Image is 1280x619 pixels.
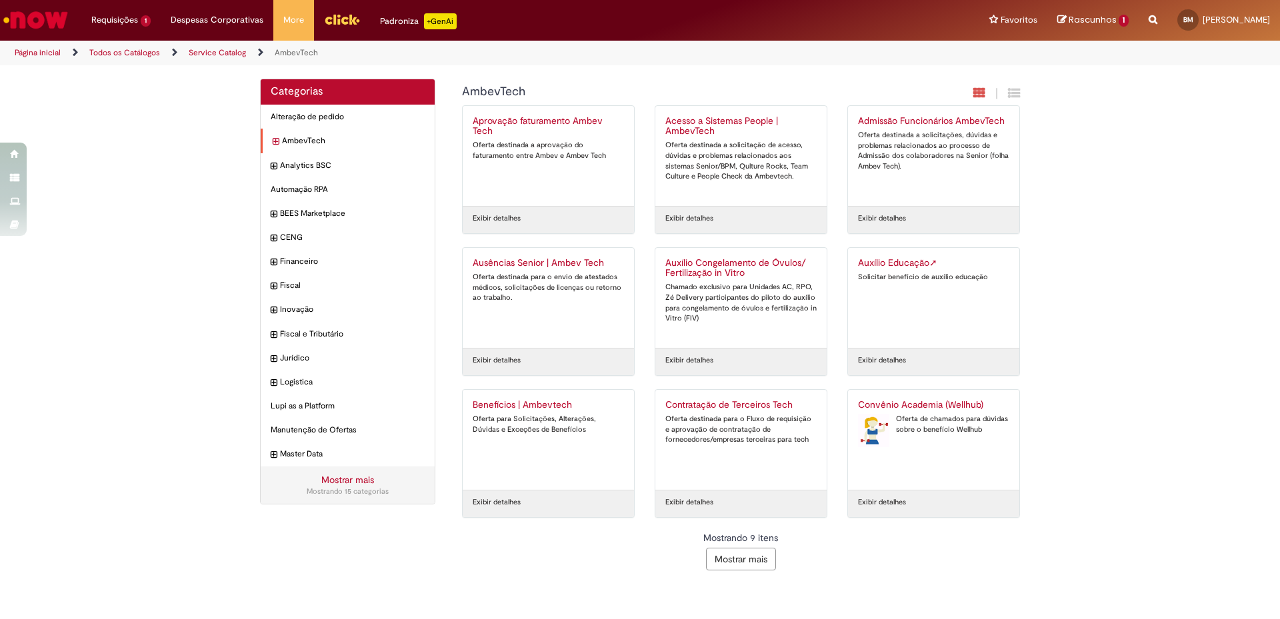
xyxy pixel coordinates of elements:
span: Jurídico [280,352,425,364]
i: expandir categoria Analytics BSC [271,160,277,173]
span: Lupi as a Platform [271,400,425,412]
i: expandir categoria Fiscal e Tributário [271,328,277,342]
h2: Acesso a Sistemas People | AmbevTech [665,116,817,137]
a: Auxílio Congelamento de Óvulos/ Fertilização in Vitro Chamado exclusivo para Unidades AC, RPO, Zé... [655,248,827,348]
div: expandir categoria Fiscal Fiscal [261,273,435,298]
a: Exibir detalhes [858,213,906,224]
img: click_logo_yellow_360x200.png [324,9,360,29]
span: More [283,13,304,27]
h2: Auxílio Educação [858,258,1009,269]
i: expandir categoria Financeiro [271,256,277,269]
span: BEES Marketplace [280,208,425,219]
a: Exibir detalhes [473,497,521,508]
a: Admissão Funcionários AmbevTech Oferta destinada a solicitações, dúvidas e problemas relacionados... [848,106,1019,206]
i: Exibição de grade [1008,87,1020,99]
a: Exibir detalhes [665,213,713,224]
span: Fiscal [280,280,425,291]
span: Requisições [91,13,138,27]
div: Alteração de pedido [261,105,435,129]
div: Automação RPA [261,177,435,202]
h2: Aprovação faturamento Ambev Tech [473,116,624,137]
span: Analytics BSC [280,160,425,171]
div: Mostrando 15 categorias [271,486,425,497]
a: Service Catalog [189,47,246,58]
a: Exibir detalhes [473,213,521,224]
span: Despesas Corporativas [171,13,263,27]
a: Todos os Catálogos [89,47,160,58]
div: Manutenção de Ofertas [261,418,435,442]
h2: Admissão Funcionários AmbevTech [858,116,1009,127]
div: expandir categoria Fiscal e Tributário Fiscal e Tributário [261,322,435,346]
div: expandir categoria AmbevTech AmbevTech [261,129,435,153]
a: Aprovação faturamento Ambev Tech Oferta destinada a aprovação do faturamento entre Ambev e Ambev ... [463,106,634,206]
span: CENG [280,232,425,243]
span: Automação RPA [271,184,425,195]
i: expandir categoria Inovação [271,304,277,317]
span: Link Externo [929,257,937,269]
img: Convênio Academia (Wellhub) [858,414,889,447]
i: expandir categoria BEES Marketplace [271,208,277,221]
a: Benefícios | Ambevtech Oferta para Solicitações, Alterações, Dúvidas e Exceções de Benefícios [463,390,634,490]
div: Oferta destinada para o envio de atestados médicos, solicitações de licenças ou retorno ao trabalho. [473,272,624,303]
button: Mostrar mais [706,548,776,570]
span: 1 [1119,15,1129,27]
div: Padroniza [380,13,457,29]
a: Exibir detalhes [665,355,713,366]
a: Mostrar mais [321,474,374,486]
div: Oferta destinada a solicitação de acesso, dúvidas e problemas relacionados aos sistemas Senior/BP... [665,140,817,182]
div: Oferta para Solicitações, Alterações, Dúvidas e Exceções de Benefícios [473,414,624,434]
div: Oferta destinada a aprovação do faturamento entre Ambev e Ambev Tech [473,140,624,161]
div: Mostrando 9 itens [462,531,1021,544]
a: Exibir detalhes [858,497,906,508]
h2: Benefícios | Ambevtech [473,400,624,410]
span: Financeiro [280,256,425,267]
div: expandir categoria Jurídico Jurídico [261,346,435,370]
a: Exibir detalhes [473,355,521,366]
div: Oferta de chamados para dúvidas sobre o benefício Wellhub [858,414,1009,434]
a: Exibir detalhes [665,497,713,508]
ul: Categorias [261,105,435,466]
div: expandir categoria Analytics BSC Analytics BSC [261,153,435,178]
p: +GenAi [424,13,457,29]
a: Exibir detalhes [858,355,906,366]
i: expandir categoria Fiscal [271,280,277,293]
i: expandir categoria AmbevTech [273,135,279,149]
i: expandir categoria Logistica [271,376,277,390]
span: Manutenção de Ofertas [271,424,425,436]
span: Favoritos [1001,13,1037,27]
div: expandir categoria Logistica Logistica [261,370,435,394]
div: Oferta destinada para o Fluxo de requisição e aprovação de contratação de fornecedores/empresas t... [665,414,817,445]
span: [PERSON_NAME] [1203,14,1270,25]
div: Lupi as a Platform [261,394,435,418]
a: Contratação de Terceiros Tech Oferta destinada para o Fluxo de requisição e aprovação de contrata... [655,390,827,490]
a: AmbevTech [275,47,318,58]
h1: {"description":null,"title":"AmbevTech"} Categoria [462,85,876,99]
div: expandir categoria CENG CENG [261,225,435,250]
div: expandir categoria BEES Marketplace BEES Marketplace [261,201,435,226]
a: Auxílio EducaçãoLink Externo Solicitar benefício de auxílio educação [848,248,1019,348]
div: expandir categoria Master Data Master Data [261,442,435,466]
span: Alteração de pedido [271,111,425,123]
h2: Contratação de Terceiros Tech [665,400,817,410]
div: Chamado exclusivo para Unidades AC, RPO, Zé Delivery participantes do piloto do auxílio para cong... [665,282,817,324]
span: AmbevTech [282,135,425,147]
span: Inovação [280,304,425,315]
img: ServiceNow [1,7,70,33]
span: | [995,86,998,101]
span: Master Data [280,448,425,460]
span: BM [1183,15,1193,24]
span: Rascunhos [1069,13,1117,26]
a: Ausências Senior | Ambev Tech Oferta destinada para o envio de atestados médicos, solicitações de... [463,248,634,348]
a: Acesso a Sistemas People | AmbevTech Oferta destinada a solicitação de acesso, dúvidas e problema... [655,106,827,206]
span: Logistica [280,376,425,388]
ul: Trilhas de página [10,41,843,65]
div: Oferta destinada a solicitações, dúvidas e problemas relacionados ao processo de Admissão dos col... [858,130,1009,172]
span: Fiscal e Tributário [280,328,425,340]
i: expandir categoria CENG [271,232,277,245]
a: Convênio Academia (Wellhub) Convênio Academia (Wellhub) Oferta de chamados para dúvidas sobre o b... [848,390,1019,490]
h2: Convênio Academia (Wellhub) [858,400,1009,410]
i: expandir categoria Master Data [271,448,277,462]
h2: Auxílio Congelamento de Óvulos/ Fertilização in Vitro [665,258,817,279]
h2: Ausências Senior | Ambev Tech [473,258,624,269]
div: expandir categoria Financeiro Financeiro [261,249,435,274]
